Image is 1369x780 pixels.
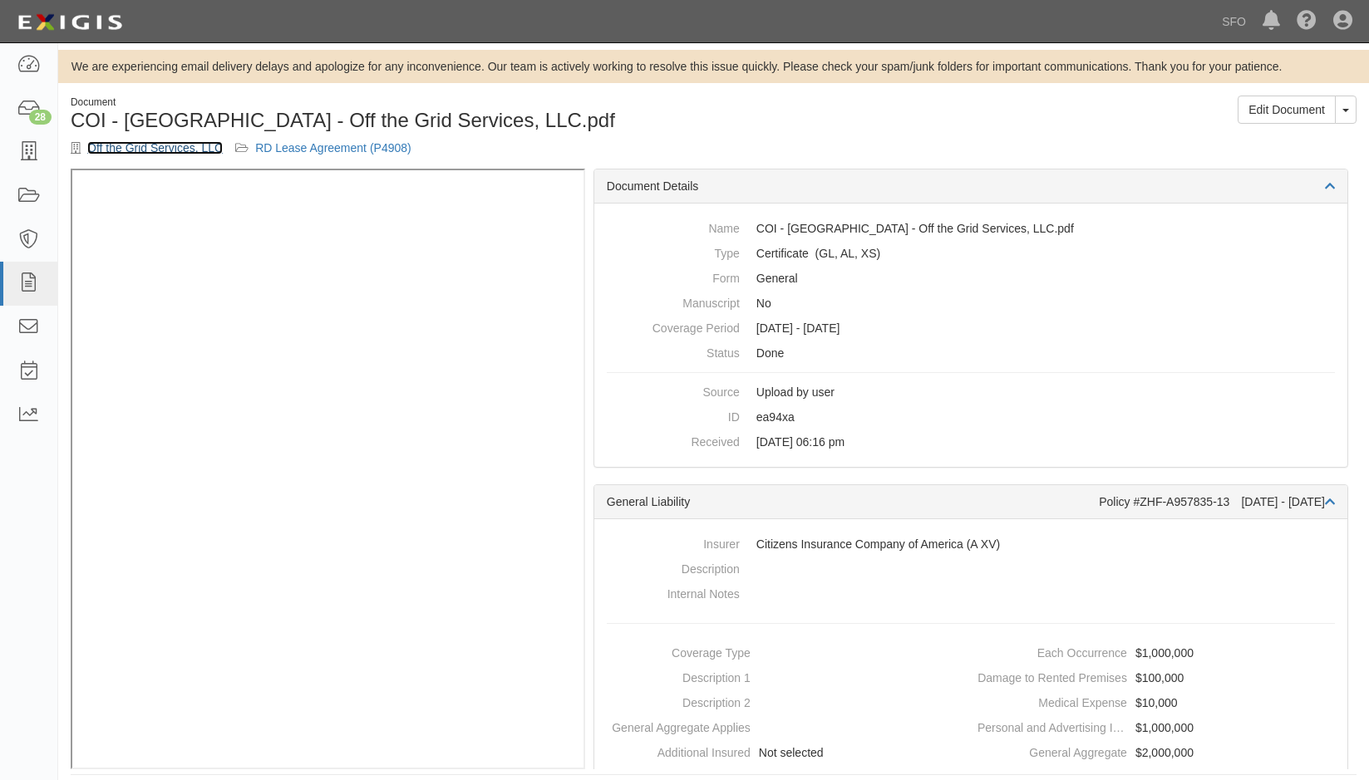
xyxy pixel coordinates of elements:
dt: Insurer [607,532,740,552]
dd: $10,000 [978,690,1341,715]
h1: COI - [GEOGRAPHIC_DATA] - Off the Grid Services, LLC.pdf [71,110,702,131]
dd: ea94xa [607,405,1335,429]
dd: Done [607,341,1335,365]
a: RD Lease Agreement (P4908) [255,141,411,155]
dt: Coverage Type [601,640,751,661]
dd: [DATE] - [DATE] [607,316,1335,341]
dt: Each Occurrence [978,640,1127,661]
dt: General Aggregate Applies [601,715,751,736]
dt: Name [607,216,740,237]
dt: Description [607,557,740,577]
a: SFO [1214,5,1254,38]
a: Edit Document [1238,96,1336,124]
dd: [DATE] 06:16 pm [607,429,1335,454]
div: We are experiencing email delivery delays and apologize for any inconvenience. Our team is active... [58,58,1369,75]
dd: Not selected [601,740,964,765]
dt: Form [607,266,740,287]
dt: General Aggregate [978,740,1127,761]
div: Policy #ZHF-A957835-13 [DATE] - [DATE] [1099,493,1335,510]
dt: Manuscript [607,291,740,312]
dt: Type [607,241,740,262]
div: Document Details [594,169,1347,204]
dd: COI - [GEOGRAPHIC_DATA] - Off the Grid Services, LLC.pdf [607,216,1335,241]
dt: Description 2 [601,690,751,711]
dt: Source [607,380,740,400]
dt: Additional Insured [601,740,751,761]
dd: $2,000,000 [978,740,1341,765]
dt: Received [607,429,740,450]
dd: $1,000,000 [978,715,1341,740]
dt: Personal and Advertising Injury [978,715,1127,736]
div: 28 [29,110,52,125]
div: Document [71,96,702,110]
dt: Medical Expense [978,690,1127,711]
dd: $100,000 [978,665,1341,690]
dd: No [607,291,1335,316]
dt: Damage to Rented Premises [978,665,1127,686]
a: Off the Grid Services, LLC [87,141,223,155]
dt: ID [607,405,740,425]
dt: Status [607,341,740,361]
dd: Upload by user [607,380,1335,405]
dd: General [607,266,1335,291]
dd: $1,000,000 [978,640,1341,665]
dd: Citizens Insurance Company of America (A XV) [607,532,1335,557]
dt: Internal Notes [607,581,740,602]
img: logo-5460c22ac91f19d4615b14bd174203de0afe785f0fc80cf4dbbc73dc1793850b.png [12,7,127,37]
i: Help Center - Complianz [1297,12,1317,32]
div: General Liability [607,493,1099,510]
dt: Description 1 [601,665,751,686]
dt: Coverage Period [607,316,740,336]
dd: General Liability Auto Liability Excess/Umbrella Liability [607,241,1335,266]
